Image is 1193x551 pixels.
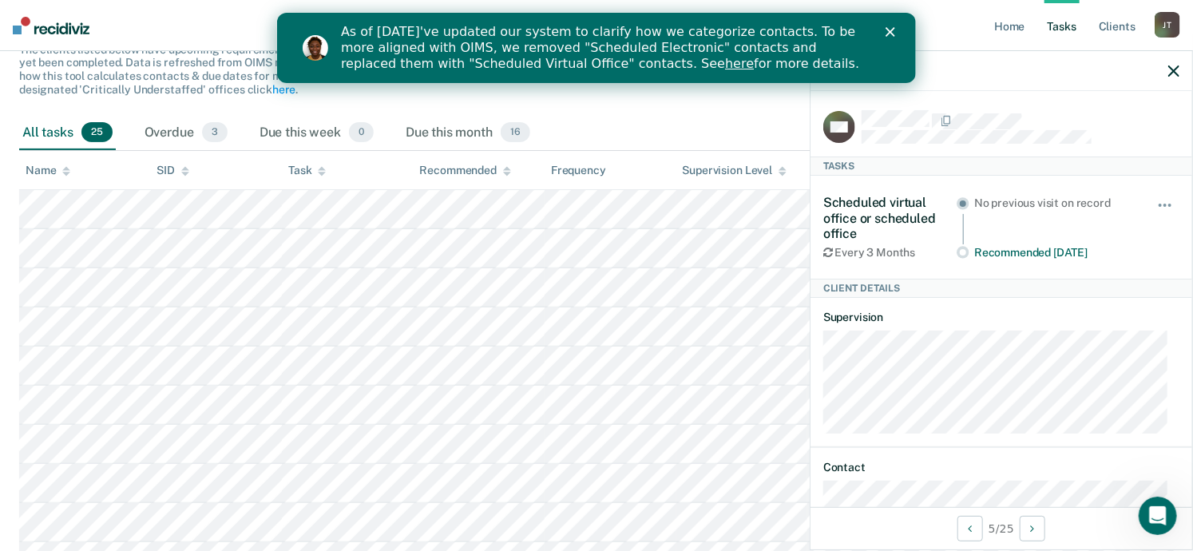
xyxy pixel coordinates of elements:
div: Recommended [420,164,511,177]
div: SID [157,164,190,177]
div: Due this week [256,116,377,151]
iframe: Intercom live chat banner [277,13,916,83]
div: Supervision Level [683,164,787,177]
div: Name [26,164,70,177]
span: 16 [501,122,530,143]
div: Overdue [141,116,231,151]
div: Client Details [811,279,1192,298]
div: Close [608,14,624,24]
div: Scheduled virtual office or scheduled office [823,195,957,241]
div: Task [288,164,326,177]
div: 5 / 25 [811,507,1192,549]
div: Frequency [551,164,606,177]
dt: Supervision [823,311,1179,324]
div: Due this month [402,116,533,151]
div: All tasks [19,116,116,151]
span: 25 [81,122,113,143]
span: 0 [349,122,374,143]
iframe: Intercom live chat [1139,497,1177,535]
button: Next Client [1020,516,1045,541]
span: The clients listed below have upcoming requirements due this month that have not yet been complet... [19,43,440,96]
button: Previous Client [957,516,983,541]
a: here [272,83,295,96]
img: Recidiviz [13,17,89,34]
span: 3 [202,122,228,143]
div: Tasks [811,157,1192,176]
div: Recommended [DATE] [974,246,1135,260]
div: J T [1155,12,1180,38]
div: No previous visit on record [974,196,1135,210]
dt: Contact [823,461,1179,474]
a: here [448,43,477,58]
div: Every 3 Months [823,246,957,260]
